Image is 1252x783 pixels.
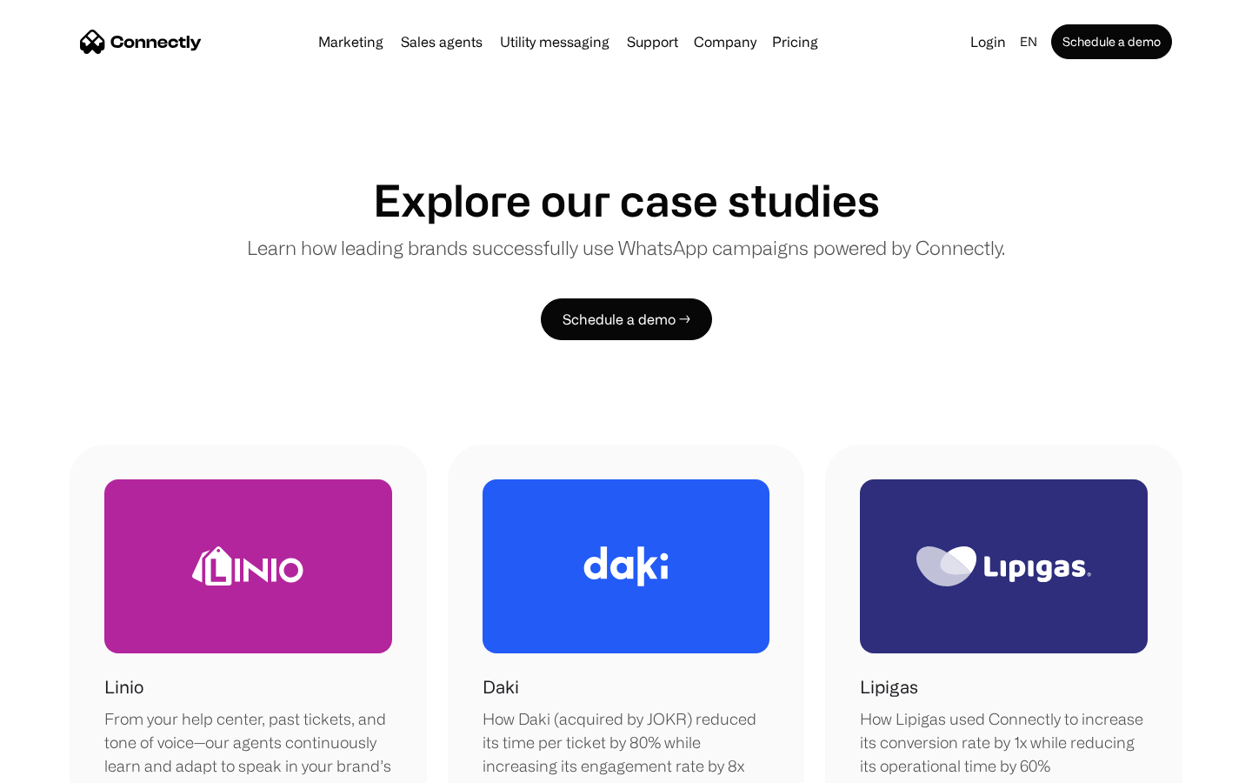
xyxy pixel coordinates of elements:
[1020,30,1037,54] div: en
[311,35,390,49] a: Marketing
[493,35,616,49] a: Utility messaging
[247,233,1005,262] p: Learn how leading brands successfully use WhatsApp campaigns powered by Connectly.
[765,35,825,49] a: Pricing
[1013,30,1048,54] div: en
[860,674,918,700] h1: Lipigas
[963,30,1013,54] a: Login
[583,546,669,586] img: Daki Logo
[373,174,880,226] h1: Explore our case studies
[192,546,303,586] img: Linio Logo
[860,707,1148,778] div: How Lipigas used Connectly to increase its conversion rate by 1x while reducing its operational t...
[620,35,685,49] a: Support
[35,753,104,777] ul: Language list
[104,674,143,700] h1: Linio
[541,298,712,340] a: Schedule a demo →
[17,751,104,777] aside: Language selected: English
[694,30,756,54] div: Company
[1051,24,1172,59] a: Schedule a demo
[483,674,519,700] h1: Daki
[689,30,762,54] div: Company
[394,35,489,49] a: Sales agents
[80,29,202,55] a: home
